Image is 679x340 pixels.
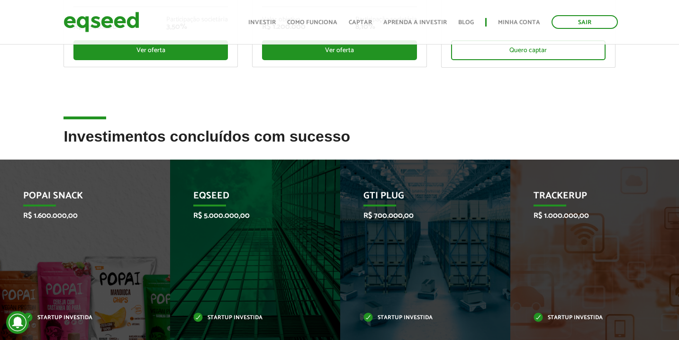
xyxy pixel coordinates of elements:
a: Sair [552,15,618,29]
div: Ver oferta [73,40,228,60]
p: GTI PLUG [363,190,472,206]
p: R$ 1.000.000,00 [534,211,643,220]
p: R$ 700.000,00 [363,211,472,220]
a: Minha conta [498,19,540,26]
p: Popai Snack [23,190,132,206]
a: Blog [458,19,474,26]
p: Startup investida [193,315,302,321]
p: TrackerUp [534,190,643,206]
div: Quero captar [451,40,606,60]
p: R$ 1.600.000,00 [23,211,132,220]
a: Como funciona [287,19,337,26]
h2: Investimentos concluídos com sucesso [63,128,615,159]
div: Ver oferta [262,40,416,60]
img: EqSeed [63,9,139,35]
p: Startup investida [23,315,132,321]
p: Startup investida [363,315,472,321]
p: R$ 5.000.000,00 [193,211,302,220]
p: Startup investida [534,315,643,321]
a: Investir [248,19,276,26]
p: EqSeed [193,190,302,206]
a: Captar [349,19,372,26]
a: Aprenda a investir [383,19,447,26]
